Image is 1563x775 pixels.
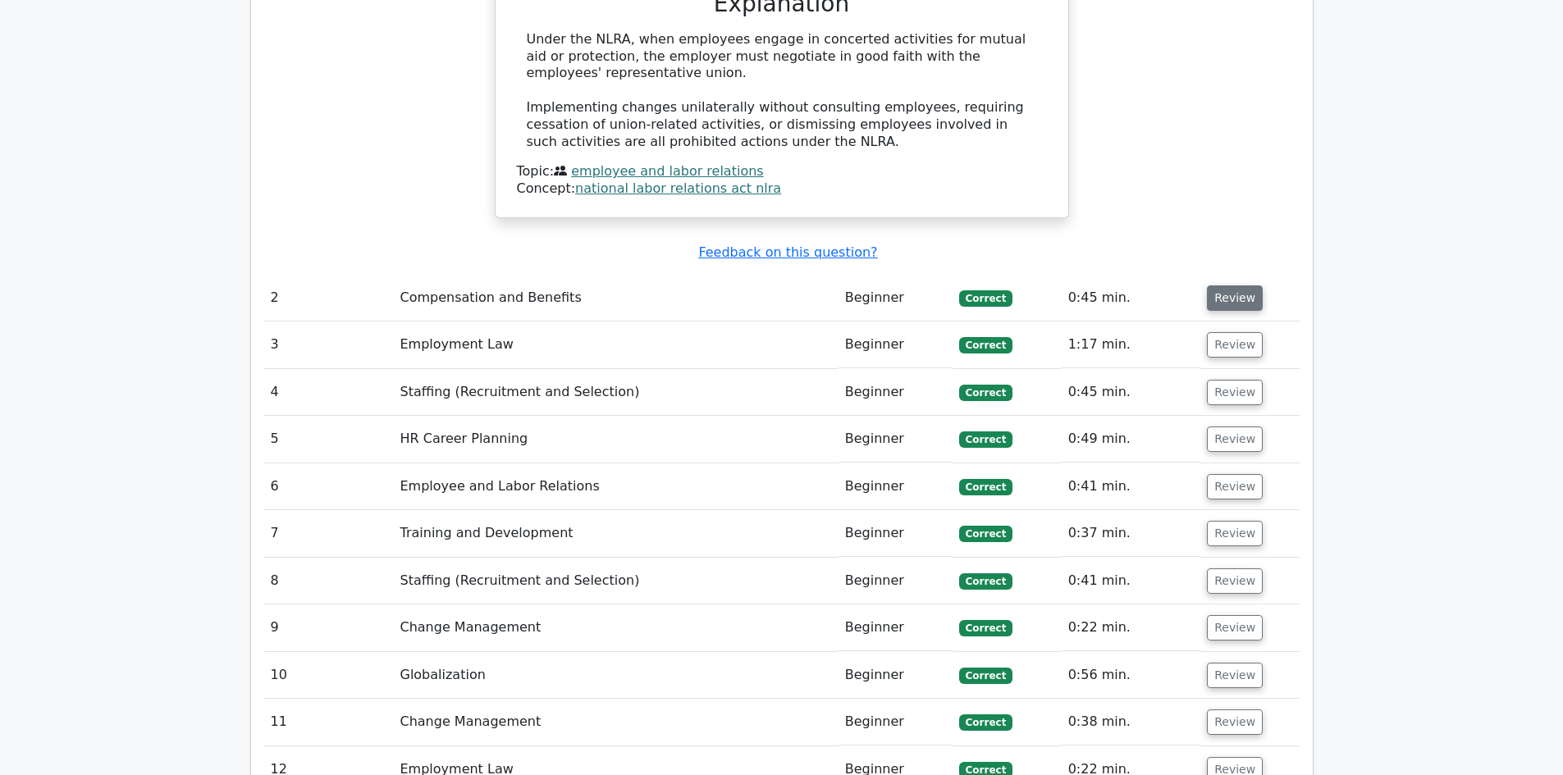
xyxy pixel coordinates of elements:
[839,699,953,745] td: Beginner
[839,652,953,699] td: Beginner
[1207,521,1263,546] button: Review
[393,510,838,557] td: Training and Development
[264,510,394,557] td: 7
[1062,463,1201,510] td: 0:41 min.
[264,652,394,699] td: 10
[393,699,838,745] td: Change Management
[1207,332,1263,358] button: Review
[1062,510,1201,557] td: 0:37 min.
[839,463,953,510] td: Beginner
[959,290,1012,307] span: Correct
[393,321,838,368] td: Employment Law
[1207,568,1263,594] button: Review
[527,31,1037,151] div: Under the NLRA, when employees engage in concerted activities for mutual aid or protection, the e...
[393,416,838,463] td: HR Career Planning
[393,463,838,510] td: Employee and Labor Relations
[1062,699,1201,745] td: 0:38 min.
[1062,321,1201,368] td: 1:17 min.
[264,699,394,745] td: 11
[264,604,394,651] td: 9
[1062,652,1201,699] td: 0:56 min.
[1207,615,1263,641] button: Review
[393,604,838,651] td: Change Management
[1062,369,1201,416] td: 0:45 min.
[959,620,1012,636] span: Correct
[264,369,394,416] td: 4
[839,604,953,651] td: Beginner
[959,573,1012,590] span: Correct
[1062,416,1201,463] td: 0:49 min.
[1062,604,1201,651] td: 0:22 min.
[698,244,877,260] a: Feedback on this question?
[839,558,953,604] td: Beginner
[959,526,1012,542] span: Correct
[393,369,838,416] td: Staffing (Recruitment and Selection)
[264,275,394,321] td: 2
[1207,663,1263,688] button: Review
[839,275,953,321] td: Beginner
[839,416,953,463] td: Beginner
[1062,275,1201,321] td: 0:45 min.
[571,163,763,179] a: employee and labor relations
[393,558,838,604] td: Staffing (Recruitment and Selection)
[393,652,838,699] td: Globalization
[1207,426,1263,452] button: Review
[575,180,781,196] a: national labor relations act nlra
[393,275,838,321] td: Compensation and Benefits
[959,479,1012,495] span: Correct
[959,668,1012,684] span: Correct
[517,180,1047,198] div: Concept:
[839,510,953,557] td: Beginner
[1207,709,1263,735] button: Review
[264,463,394,510] td: 6
[264,558,394,604] td: 8
[839,321,953,368] td: Beginner
[1207,380,1263,405] button: Review
[959,714,1012,731] span: Correct
[264,321,394,368] td: 3
[839,369,953,416] td: Beginner
[959,385,1012,401] span: Correct
[959,431,1012,448] span: Correct
[1062,558,1201,604] td: 0:41 min.
[517,163,1047,180] div: Topic:
[959,337,1012,353] span: Correct
[264,416,394,463] td: 5
[1207,474,1263,499] button: Review
[1207,285,1263,311] button: Review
